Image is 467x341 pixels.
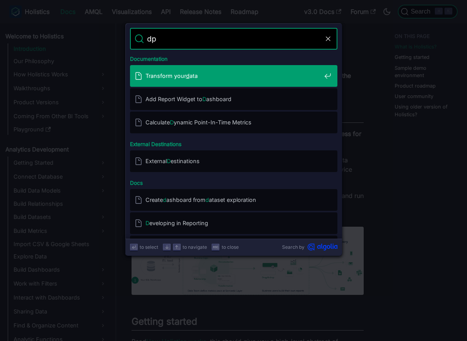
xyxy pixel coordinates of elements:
a: ExternalDestinations [130,150,337,172]
mark: D [202,96,206,102]
div: Docs [128,174,339,189]
input: Search docs [144,28,323,50]
mark: D [145,220,149,226]
div: External Destinations [128,135,339,150]
span: Transform your ata [145,72,321,79]
svg: Escape key [213,244,219,250]
a: Search byAlgolia [282,243,337,251]
svg: Algolia [308,243,337,251]
span: Create ashboard from ataset exploration [145,196,321,203]
a: Createdashboard fromdataset exploration [130,189,337,211]
div: Documentation [128,50,339,65]
mark: D [167,158,171,164]
span: Search by [282,243,304,251]
span: to navigate [183,243,207,251]
span: External estinations [145,157,321,165]
mark: d [163,196,166,203]
a: Transform yourdata [130,65,337,87]
button: Clear the query [323,34,333,43]
mark: d [186,72,190,79]
svg: Enter key [131,244,137,250]
a: Developing in theDevelopment workspace [130,236,337,257]
span: Calculate ynamic Point-In-Time Metrics [145,119,321,126]
span: to close [222,243,239,251]
span: eveloping in Reporting [145,219,321,227]
span: to select [140,243,158,251]
svg: Arrow up [174,244,180,250]
a: Developing in Reporting [130,212,337,234]
a: Add Report Widget toDashboard [130,88,337,110]
mark: D [170,119,174,126]
span: Add Report Widget to ashboard [145,95,321,103]
svg: Arrow down [164,244,170,250]
a: CalculateDynamic Point-In-Time Metrics [130,112,337,133]
mark: d [205,196,209,203]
